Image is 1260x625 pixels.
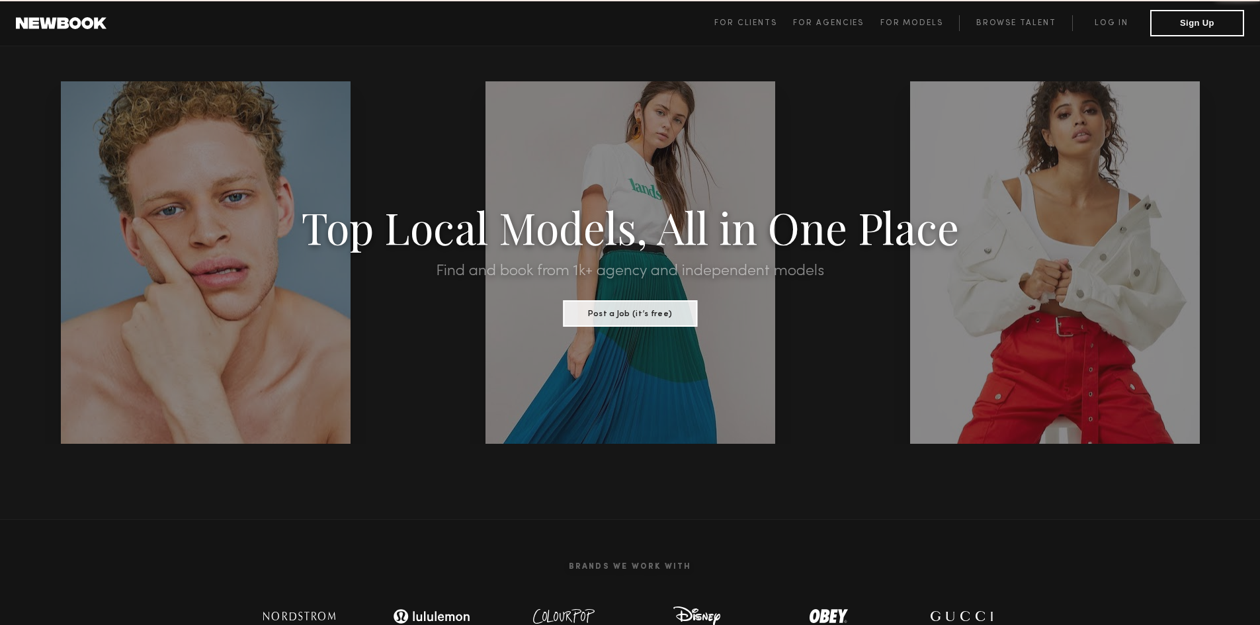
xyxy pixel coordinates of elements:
a: For Clients [714,15,793,31]
a: Log in [1072,15,1150,31]
a: For Models [880,15,960,31]
span: For Models [880,19,943,27]
h1: Top Local Models, All in One Place [95,206,1165,247]
h2: Find and book from 1k+ agency and independent models [95,263,1165,279]
a: Browse Talent [959,15,1072,31]
a: Post a Job (it’s free) [563,305,697,319]
h2: Brands We Work With [233,546,1027,587]
button: Post a Job (it’s free) [563,300,697,327]
a: For Agencies [793,15,880,31]
span: For Clients [714,19,777,27]
span: For Agencies [793,19,864,27]
button: Sign Up [1150,10,1244,36]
